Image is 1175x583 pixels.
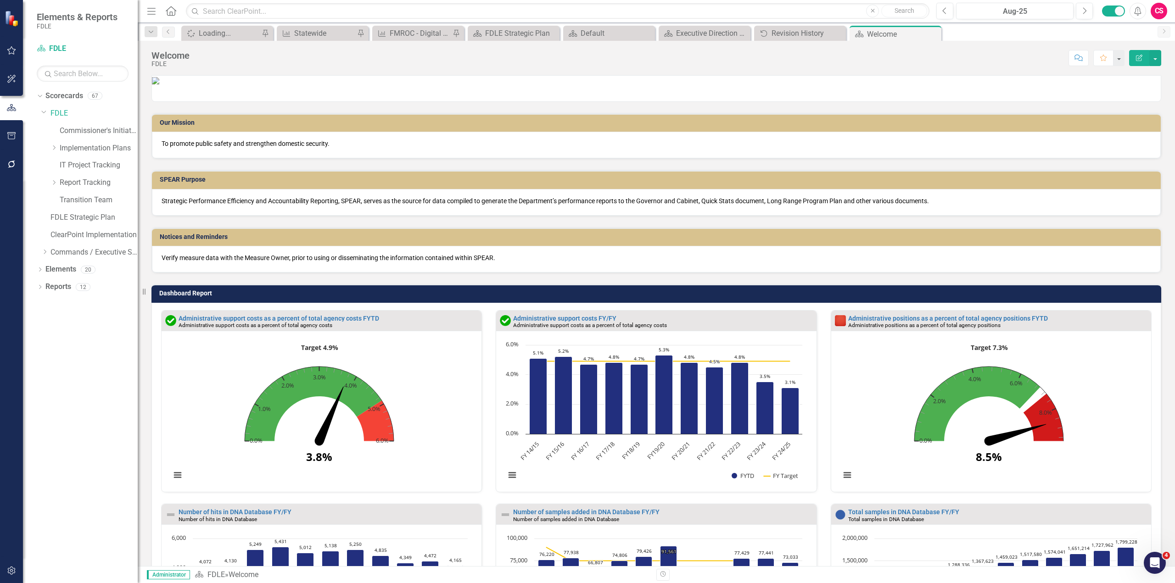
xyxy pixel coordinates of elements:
[919,436,932,444] text: 0.0%
[760,373,770,379] text: 3.5%
[842,533,867,542] text: 2,000,000
[676,28,748,39] div: Executive Direction & Business Support
[987,420,1047,445] path: 8.5. FYTD.
[996,554,1018,560] text: 1,459,023
[37,22,117,30] small: FDLE
[565,28,653,39] a: Default
[325,542,337,549] text: 5,138
[506,340,519,348] text: 6.0%
[186,3,929,19] input: Search ClearPoint...
[60,178,138,188] a: Report Tracking
[1151,3,1167,19] button: CS
[588,559,603,566] text: 66,807
[179,516,257,522] small: Number of hits in DNA Database
[501,340,811,489] div: Chart. Highcharts interactive chart.
[1115,539,1137,545] text: 1,799,228
[530,358,547,434] path: FY 14/15, 5.1. FYTD.
[1163,552,1170,559] span: 4
[162,254,495,261] span: Verify measure data with the Measure Owner, prior to using or disseminating the information conta...
[506,370,519,378] text: 4.0%
[759,550,774,556] text: 77,441
[976,449,1002,464] text: 8.5%
[1091,542,1113,548] text: 1,727,962
[294,28,355,39] div: Statewide
[470,28,557,39] a: FDLE Strategic Plan
[569,440,591,462] text: FY 16/17
[1044,549,1066,555] text: 1,574,041
[195,570,649,580] div: »
[605,362,623,434] path: FY 17/18, 4.8. FYTD.
[756,382,774,434] path: FY 23/24, 3.5. FYTD.
[166,340,472,489] svg: Interactive chart
[45,282,71,292] a: Reports
[933,397,946,405] text: 2.0%
[368,405,380,413] text: 5.0%
[45,91,83,101] a: Scorecards
[88,92,102,100] div: 67
[5,10,21,26] img: ClearPoint Strategy
[299,544,312,550] text: 5,012
[160,233,1156,240] h3: Notices and Reminders
[734,354,745,360] text: 4.8%
[1020,551,1042,557] text: 1,517,580
[399,554,412,561] text: 4,349
[785,379,795,385] text: 3.1%
[313,373,326,381] text: 3.0%
[841,469,854,482] button: View chart menu, Target 7.3%
[506,399,519,407] text: 2.0%
[500,315,511,326] img: On Target
[519,440,541,462] text: FY 14/15
[634,355,644,362] text: 4.7%
[594,440,616,462] text: FY 17/18
[637,548,652,554] text: 79,426
[842,556,867,564] text: 1,500,000
[207,570,225,579] a: FDLE
[836,340,1142,489] svg: Interactive chart
[684,354,694,360] text: 4.8%
[510,556,527,564] text: 75,000
[924,565,946,571] text: 1,213,584
[160,119,1156,126] h3: Our Mission
[581,28,653,39] div: Default
[37,44,129,54] a: FDLE
[513,508,660,516] a: Number of samples added in DNA Database FY/FY
[306,449,332,464] text: 3.8%
[867,28,939,40] div: Welcome
[258,405,271,413] text: 1.0%
[172,533,186,542] text: 6,000
[661,548,677,555] text: 91,561
[513,315,616,322] a: Administrative support costs FY/FY
[50,212,138,223] a: FDLE Strategic Plan
[152,77,159,84] img: SPEAR_4_with%20FDLE%20New%20Logo_2.jpg
[848,322,1001,328] small: Administrative positions as a percent of total agency positions
[1009,379,1022,387] text: 6.0%
[948,561,970,568] text: 1,288,336
[1068,545,1090,551] text: 1,651,214
[81,266,95,273] div: 20
[555,356,572,434] path: FY 15/16, 5.2. FYTD.
[281,381,294,389] text: 2.0%
[506,429,519,437] text: 0.0%
[848,508,959,516] a: Total samples in DNA Database FY/FY
[681,362,698,434] path: FY 20/21, 4.8. FYTD.
[513,322,667,328] small: Administrative support costs as a percent of total agency costs
[783,554,798,560] text: 73,033
[301,343,338,352] text: Target 4.9%
[76,283,90,291] div: 12
[147,570,190,579] span: Administrator
[274,538,287,544] text: 5,431
[60,126,138,136] a: Commissioner's Initiative Team Project Dashboard
[836,340,1147,489] div: Target 7.3%. Highcharts interactive chart.
[162,196,1151,205] p: Strategic Performance Efficiency and Accountability Reporting, SPEAR, serves as the source for da...
[970,343,1007,352] text: Target 7.3%
[544,440,566,462] text: FY 15/16
[745,439,768,462] text: FY 23/24
[184,28,259,39] a: Loading...
[609,354,619,360] text: 4.8%
[179,322,332,328] small: Administrative support costs as a percent of total agency costs
[60,195,138,205] a: Transition Team
[1144,552,1166,574] iframe: Intercom live chat
[646,440,667,461] text: FY19/20
[500,509,511,520] img: Not Defined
